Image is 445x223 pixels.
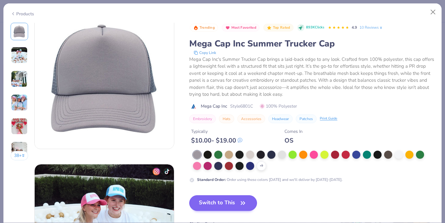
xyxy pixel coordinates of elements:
button: Switch to This [189,195,257,211]
span: 893K Clicks [306,25,324,30]
span: + 9 [260,164,263,168]
button: Badge Button [263,24,293,32]
a: 10 Reviews [359,25,383,30]
button: Accessories [237,114,265,123]
button: Embroidery [189,114,216,123]
img: Front [35,10,174,149]
img: tiktok-icon.png [163,168,171,175]
img: brand logo [189,104,198,109]
div: Products [11,11,34,17]
button: Patches [296,114,317,123]
img: Most Favorited sort [225,25,230,30]
button: Headwear [268,114,293,123]
div: Mega Cap Inc Summer Trucker Cap [189,38,434,50]
img: User generated content [11,70,28,87]
button: 38+ [11,151,28,160]
img: insta-icon.png [153,168,160,175]
img: Front [12,24,27,39]
div: Order using these colors [DATE] and we'll deliver by [DATE]-[DATE]. [197,177,343,182]
div: 4.9 Stars [328,23,349,33]
div: OS [284,137,303,144]
img: Top Rated sort [267,25,272,30]
span: Top Rated [273,26,290,29]
span: 100% Polyester [260,103,297,109]
button: Close [427,6,439,18]
img: User generated content [11,118,28,135]
span: Trending [200,26,215,29]
span: Mega Cap Inc [201,103,227,109]
img: User generated content [11,94,28,111]
img: User generated content [11,142,28,158]
div: Print Guide [320,116,337,121]
strong: Standard Order : [197,177,226,182]
span: Style 6801C [230,103,253,109]
span: Most Favorited [231,26,256,29]
div: $ 10.00 - $ 19.00 [191,137,242,144]
span: 4.9 [352,25,357,30]
div: Comes In [284,128,303,135]
img: Trending sort [193,25,198,30]
button: Hats [219,114,234,123]
div: Typically [191,128,242,135]
img: User generated content [11,47,28,64]
div: Mega Cap Inc's Summer Trucker Cap brings a laid-back edge to any look. Crafted from 100% polyeste... [189,56,434,98]
button: Badge Button [222,24,260,32]
button: copy to clipboard [192,50,218,56]
button: Badge Button [190,24,218,32]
